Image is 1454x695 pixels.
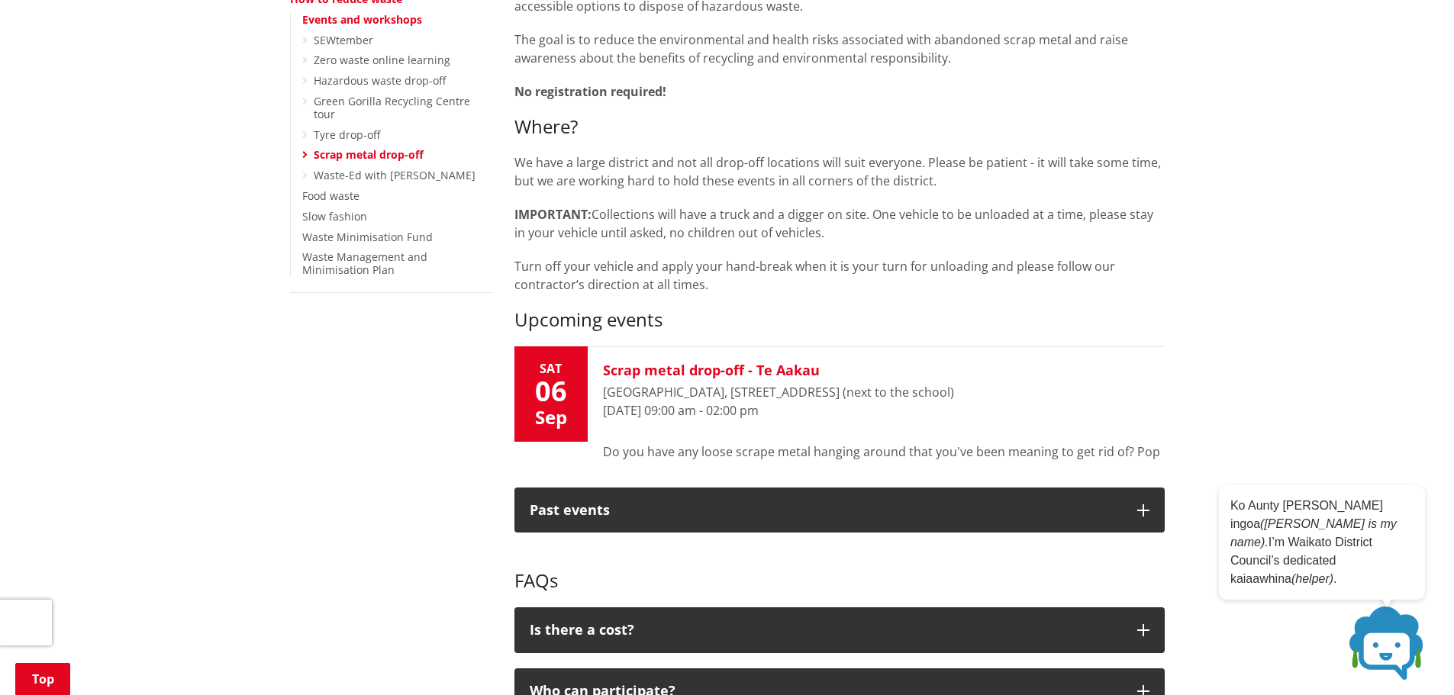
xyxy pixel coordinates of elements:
p: Ko Aunty [PERSON_NAME] ingoa I’m Waikato District Council’s dedicated kaiaawhina . [1230,497,1414,588]
p: The goal is to reduce the environmental and health risks associated with abandoned scrap metal an... [514,31,1165,67]
strong: No registration required! [514,83,666,100]
div: Is there a cost? [530,623,1122,638]
em: ([PERSON_NAME] is my name). [1230,517,1397,549]
p: Do you have any loose scrape metal hanging around that you've been meaning to get rid of? Pop alo... [603,442,1165,479]
p: We have a large district and not all drop-off locations will suit everyone. Please be patient - i... [514,153,1165,190]
div: 06 [514,378,588,405]
button: Sat 06 Sep Scrap metal drop-off - Te Aakau [GEOGRAPHIC_DATA], [STREET_ADDRESS] (next to the schoo... [514,347,1165,442]
em: (helper) [1291,572,1333,585]
a: Slow fashion [302,209,367,224]
a: Green Gorilla Recycling Centre tour [314,94,470,121]
a: Waste-Ed with [PERSON_NAME] [314,168,476,182]
div: [GEOGRAPHIC_DATA], [STREET_ADDRESS] (next to the school) [603,383,954,401]
a: Top [15,663,70,695]
a: Scrap metal drop-off [314,147,424,162]
button: Is there a cost? [514,607,1165,653]
div: Past events [530,503,1122,518]
a: SEWtember [314,33,373,47]
strong: IMPORTANT: [514,206,592,223]
div: Sep [514,408,588,426]
h3: Where? [514,116,1165,138]
p: Turn off your vehicle and apply your hand-break when it is your turn for unloading and please fol... [514,257,1165,294]
a: Tyre drop-off [314,127,380,142]
button: Past events [514,487,1165,533]
a: Events and workshops [302,12,422,27]
p: Collections will have a truck and a digger on site. One vehicle to be unloaded at a time, please ... [514,205,1165,242]
h3: FAQs [514,548,1165,592]
a: Waste Management and Minimisation Plan [302,249,427,277]
a: Zero waste online learning [314,53,450,67]
a: Hazardous waste drop-off [314,73,446,88]
h3: Upcoming events [514,309,1165,331]
h3: Scrap metal drop-off - Te Aakau [603,362,954,379]
a: Waste Minimisation Fund [302,230,433,244]
a: Food waste [302,188,359,203]
div: Sat [514,362,588,375]
time: [DATE] 09:00 am - 02:00 pm [603,402,759,419]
